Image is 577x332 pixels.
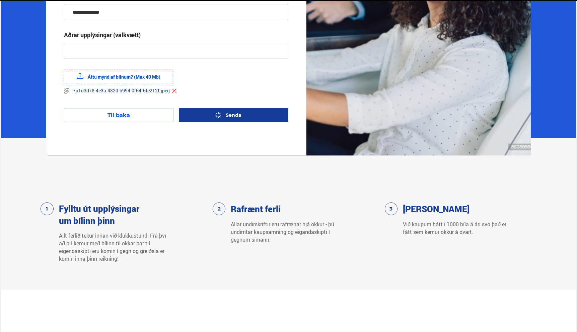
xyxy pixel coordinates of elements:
[226,112,241,118] span: Senda
[231,203,281,215] h3: Rafrænt ferli
[64,87,177,94] div: 7a1d3d78-4e3a-4320-b994-0f64f6fe212f.jpeg
[403,221,512,236] p: Við kaupum hátt í 1000 bíla á ári svo það er fátt sem kemur okkur á óvart.
[64,108,173,122] button: Til baka
[59,202,143,227] h3: Fylltu út upplýsingar um bílinn þinn
[403,203,470,215] h3: [PERSON_NAME]
[59,232,168,263] p: Allt ferlið tekur innan við klukkustund! Frá því að þú kemur með bílinn til okkar þar til eigenda...
[64,70,173,84] label: Áttu mynd af bílnum? (Max 40 Mb)
[5,3,25,23] button: Open LiveChat chat widget
[179,108,288,122] button: Senda
[231,221,340,244] p: Allar undirskriftir eru rafrænar hjá okkur - þú undirritar kaupsamning og eigandaskipti í gegnum ...
[64,31,141,39] div: Aðrar upplýsingar (valkvætt)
